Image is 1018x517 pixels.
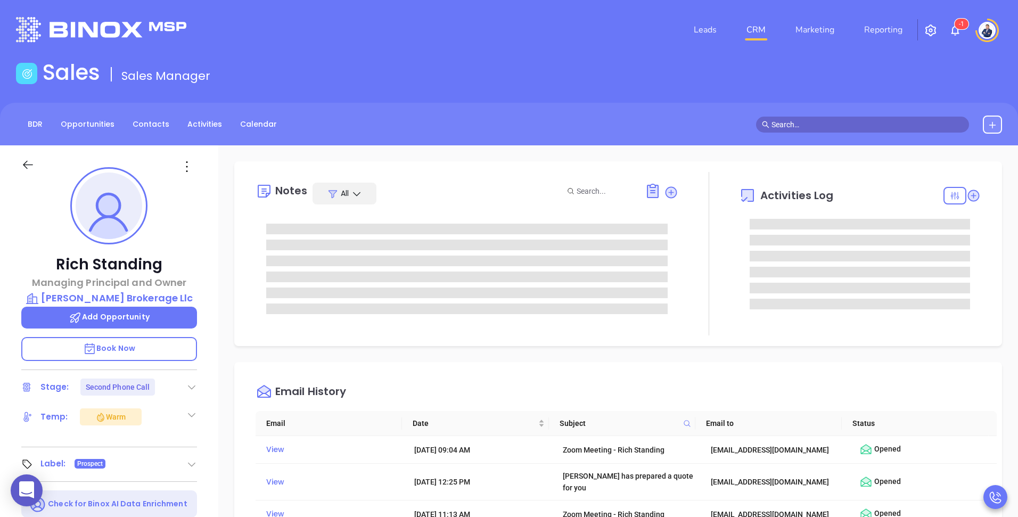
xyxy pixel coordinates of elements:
[842,411,988,436] th: Status
[95,411,126,423] div: Warm
[979,22,996,39] img: user
[689,19,721,40] a: Leads
[83,343,135,354] span: Book Now
[21,275,197,290] p: Managing Principal and Owner
[16,17,186,42] img: logo
[760,190,833,201] span: Activities Log
[742,19,770,40] a: CRM
[40,456,66,472] div: Label:
[21,116,49,133] a: BDR
[43,60,100,85] h1: Sales
[960,20,964,28] span: 1
[126,116,176,133] a: Contacts
[711,444,844,456] div: [EMAIL_ADDRESS][DOMAIN_NAME]
[563,470,696,494] div: [PERSON_NAME] has prepared a quote for you
[762,121,769,128] span: search
[275,185,308,196] div: Notes
[859,475,992,489] div: Opened
[69,311,150,322] span: Add Opportunity
[577,185,633,197] input: Search...
[711,476,844,488] div: [EMAIL_ADDRESS][DOMAIN_NAME]
[76,173,142,239] img: profile-user
[21,291,197,306] a: [PERSON_NAME] Brokerage Llc
[955,19,968,29] sup: -1
[77,458,103,470] span: Prospect
[40,379,69,395] div: Stage:
[54,116,121,133] a: Opportunities
[266,442,399,457] div: View
[181,116,228,133] a: Activities
[121,68,210,84] span: Sales Manager
[341,188,349,199] span: All
[256,411,402,436] th: Email
[949,24,962,37] img: iconNotification
[924,24,937,37] img: iconSetting
[860,19,907,40] a: Reporting
[40,409,68,425] div: Temp:
[413,417,536,429] span: Date
[275,386,346,400] div: Email History
[21,255,197,274] p: Rich Standing
[86,379,150,396] div: Second Phone Call
[791,19,839,40] a: Marketing
[560,417,679,429] span: Subject
[48,498,187,510] p: Check for Binox AI Data Enrichment
[771,119,963,130] input: Search…
[695,411,842,436] th: Email to
[563,444,696,456] div: Zoom Meeting - Rich Standing
[266,475,399,489] div: View
[414,476,547,488] div: [DATE] 12:25 PM
[402,411,548,436] th: Date
[959,20,960,28] span: -
[859,443,992,456] div: Opened
[28,495,46,513] img: Ai-Enrich-DaqCidB-.svg
[414,444,547,456] div: [DATE] 09:04 AM
[234,116,283,133] a: Calendar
